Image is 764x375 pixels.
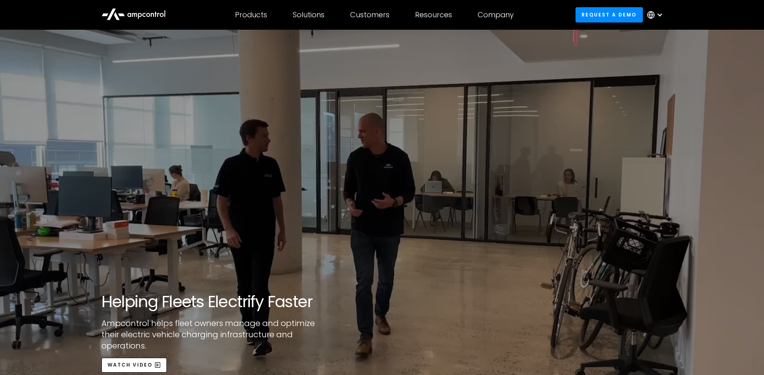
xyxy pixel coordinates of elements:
[478,10,514,19] div: Company
[350,10,389,19] div: Customers
[293,10,324,19] div: Solutions
[415,10,452,19] div: Resources
[235,10,267,19] div: Products
[576,7,643,22] a: Request a demo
